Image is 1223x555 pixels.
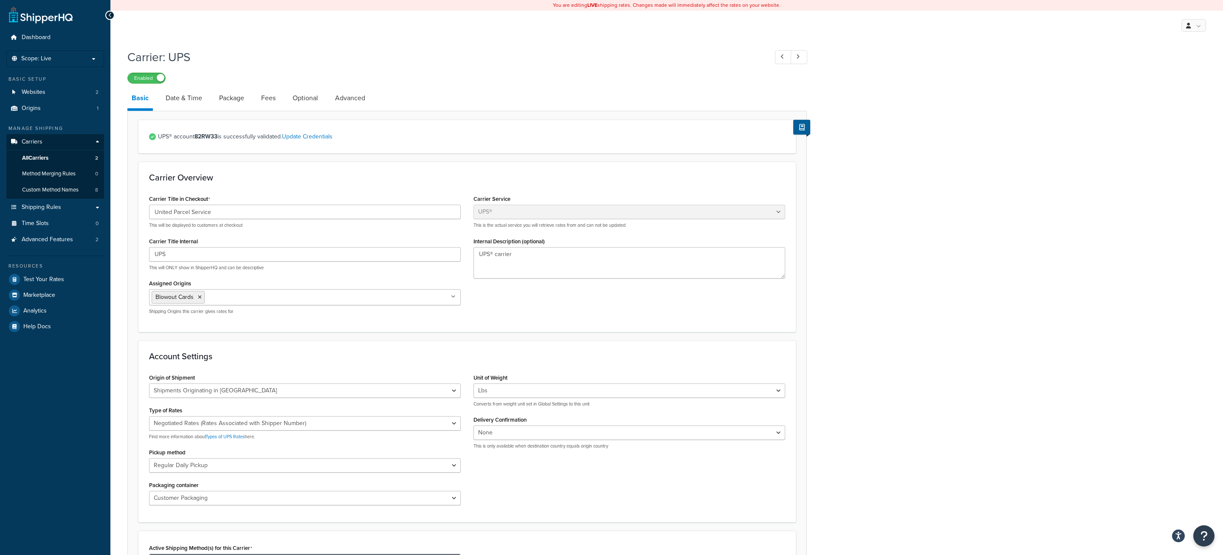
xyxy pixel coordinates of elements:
[149,308,461,315] p: Shipping Origins this carrier gives rates for
[22,204,61,211] span: Shipping Rules
[22,155,48,162] span: All Carriers
[473,247,785,279] textarea: UPS® carrier
[194,132,217,141] strong: 82RW33
[6,101,104,116] li: Origins
[158,131,785,143] span: UPS® account is successfully validated.
[22,105,41,112] span: Origins
[23,276,64,283] span: Test Your Rates
[149,375,195,381] label: Origin of Shipment
[95,186,98,194] span: 8
[6,166,104,182] li: Method Merging Rules
[149,173,785,182] h3: Carrier Overview
[6,101,104,116] a: Origins1
[6,319,104,334] a: Help Docs
[22,186,79,194] span: Custom Method Names
[6,232,104,248] li: Advanced Features
[288,88,322,108] a: Optional
[282,132,333,141] a: Update Credentials
[128,73,165,83] label: Enabled
[473,443,785,449] p: This is only available when destination country equals origin country
[6,125,104,132] div: Manage Shipping
[127,49,759,65] h1: Carrier: UPS
[473,196,510,202] label: Carrier Service
[6,303,104,318] a: Analytics
[791,50,807,64] a: Next Record
[6,85,104,100] a: Websites2
[6,166,104,182] a: Method Merging Rules0
[6,262,104,270] div: Resources
[6,216,104,231] li: Time Slots
[22,170,76,177] span: Method Merging Rules
[95,155,98,162] span: 2
[96,220,99,227] span: 0
[1193,525,1215,547] button: Open Resource Center
[95,170,98,177] span: 0
[6,76,104,83] div: Basic Setup
[22,34,51,41] span: Dashboard
[96,236,99,243] span: 2
[149,434,461,440] p: Find more information about here.
[473,238,545,245] label: Internal Description (optional)
[6,30,104,45] a: Dashboard
[96,89,99,96] span: 2
[23,323,51,330] span: Help Docs
[6,134,104,150] a: Carriers
[257,88,280,108] a: Fees
[155,293,194,301] span: Blowout Cards
[161,88,206,108] a: Date & Time
[6,287,104,303] a: Marketplace
[6,200,104,215] a: Shipping Rules
[149,449,186,456] label: Pickup method
[473,375,507,381] label: Unit of Weight
[149,352,785,361] h3: Account Settings
[206,433,245,440] a: Types of UPS Rates
[149,238,198,245] label: Carrier Title Internal
[23,292,55,299] span: Marketplace
[6,232,104,248] a: Advanced Features2
[97,105,99,112] span: 1
[22,220,49,227] span: Time Slots
[793,120,810,135] button: Show Help Docs
[331,88,369,108] a: Advanced
[6,216,104,231] a: Time Slots0
[149,407,182,414] label: Type of Rates
[149,222,461,228] p: This will be displayed to customers at checkout
[6,182,104,198] li: Custom Method Names
[473,417,527,423] label: Delivery Confirmation
[587,1,597,9] b: LIVE
[149,280,191,287] label: Assigned Origins
[6,85,104,100] li: Websites
[6,134,104,199] li: Carriers
[6,150,104,166] a: AllCarriers2
[473,401,785,407] p: Converts from weight unit set in Global Settings to this unit
[22,138,42,146] span: Carriers
[21,55,51,62] span: Scope: Live
[127,88,153,111] a: Basic
[473,222,785,228] p: This is the actual service you will retrieve rates from and can not be updated
[23,307,47,315] span: Analytics
[6,272,104,287] a: Test Your Rates
[149,265,461,271] p: This will ONLY show in ShipperHQ and can be descriptive
[215,88,248,108] a: Package
[149,196,210,203] label: Carrier Title in Checkout
[22,89,45,96] span: Websites
[775,50,792,64] a: Previous Record
[149,545,252,552] label: Active Shipping Method(s) for this Carrier
[149,482,199,488] label: Packaging container
[22,236,73,243] span: Advanced Features
[6,182,104,198] a: Custom Method Names8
